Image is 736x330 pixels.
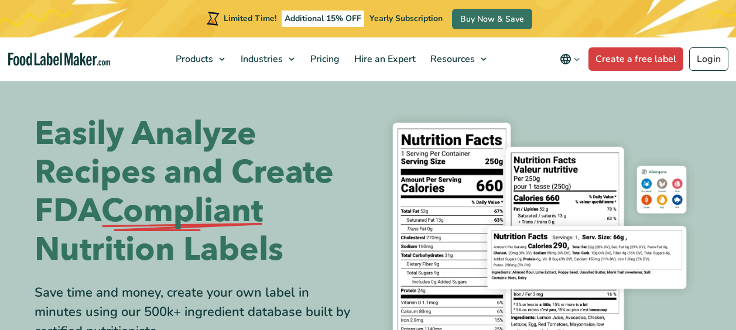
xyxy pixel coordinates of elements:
span: Industries [237,53,284,66]
a: Products [169,37,231,81]
span: Additional 15% OFF [282,11,364,27]
span: Products [172,53,214,66]
a: Pricing [303,37,344,81]
a: Login [689,47,728,71]
a: Resources [423,37,492,81]
a: Hire an Expert [347,37,420,81]
a: Industries [234,37,300,81]
span: Compliant [101,192,263,231]
span: Limited Time! [224,13,276,24]
a: Food Label Maker homepage [8,53,110,66]
a: Buy Now & Save [452,9,532,29]
span: Hire an Expert [351,53,417,66]
h1: Easily Analyze Recipes and Create FDA Nutrition Labels [35,115,360,269]
button: Change language [552,47,588,71]
span: Yearly Subscription [369,13,443,24]
span: Resources [427,53,476,66]
span: Pricing [307,53,341,66]
a: Create a free label [588,47,683,71]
